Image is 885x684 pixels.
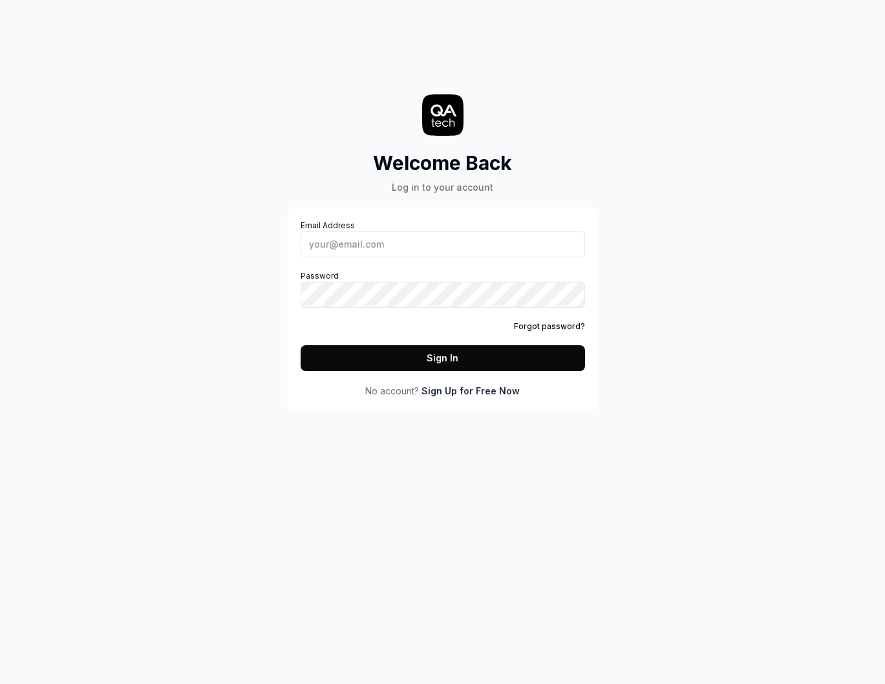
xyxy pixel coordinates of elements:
input: Email Address [301,231,585,257]
a: Forgot password? [514,321,585,332]
label: Password [301,270,585,308]
label: Email Address [301,220,585,257]
a: Sign Up for Free Now [421,384,520,398]
div: Log in to your account [373,180,512,194]
button: Sign In [301,345,585,371]
h2: Welcome Back [373,149,512,178]
span: No account? [365,384,419,398]
input: Password [301,282,585,308]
